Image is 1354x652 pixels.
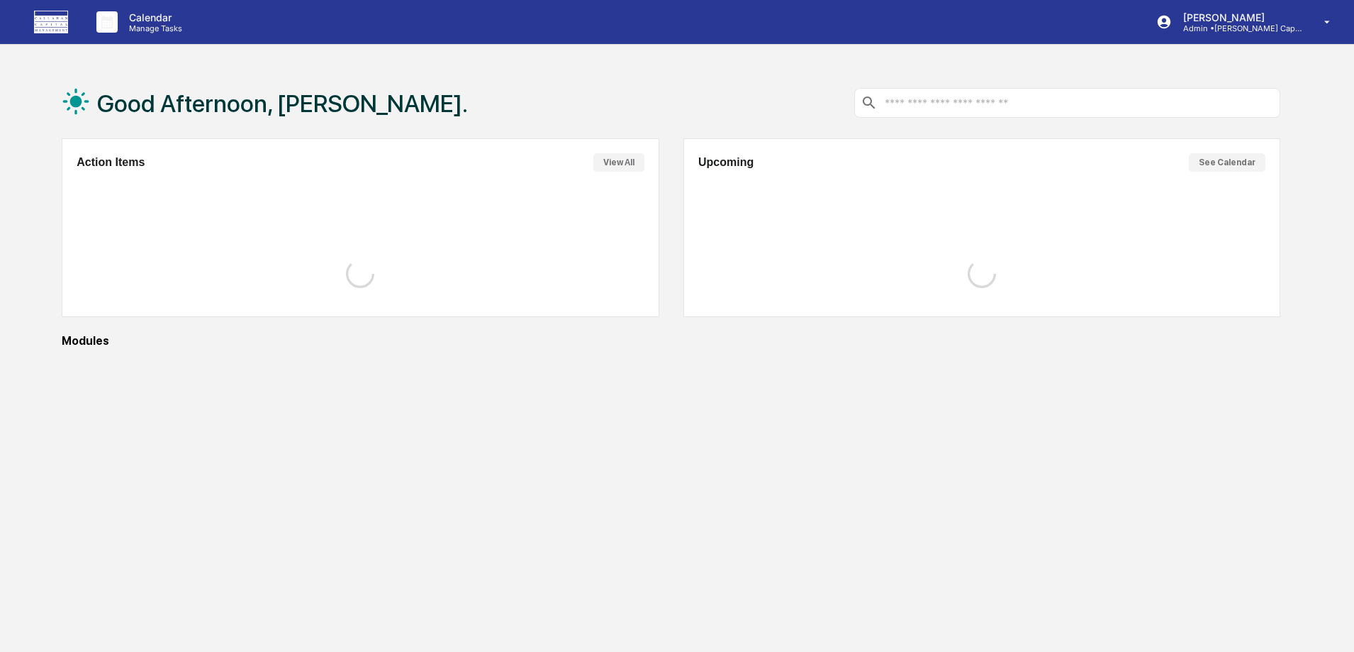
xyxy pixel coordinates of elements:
img: logo [34,11,68,33]
p: Calendar [118,11,189,23]
button: View All [593,153,644,172]
h1: Good Afternoon, [PERSON_NAME]. [97,89,468,118]
button: See Calendar [1189,153,1265,172]
h2: Upcoming [698,156,754,169]
p: [PERSON_NAME] [1172,11,1304,23]
h2: Action Items [77,156,145,169]
div: Modules [62,334,1280,348]
p: Admin • [PERSON_NAME] Capital [1172,23,1304,33]
p: Manage Tasks [118,23,189,33]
